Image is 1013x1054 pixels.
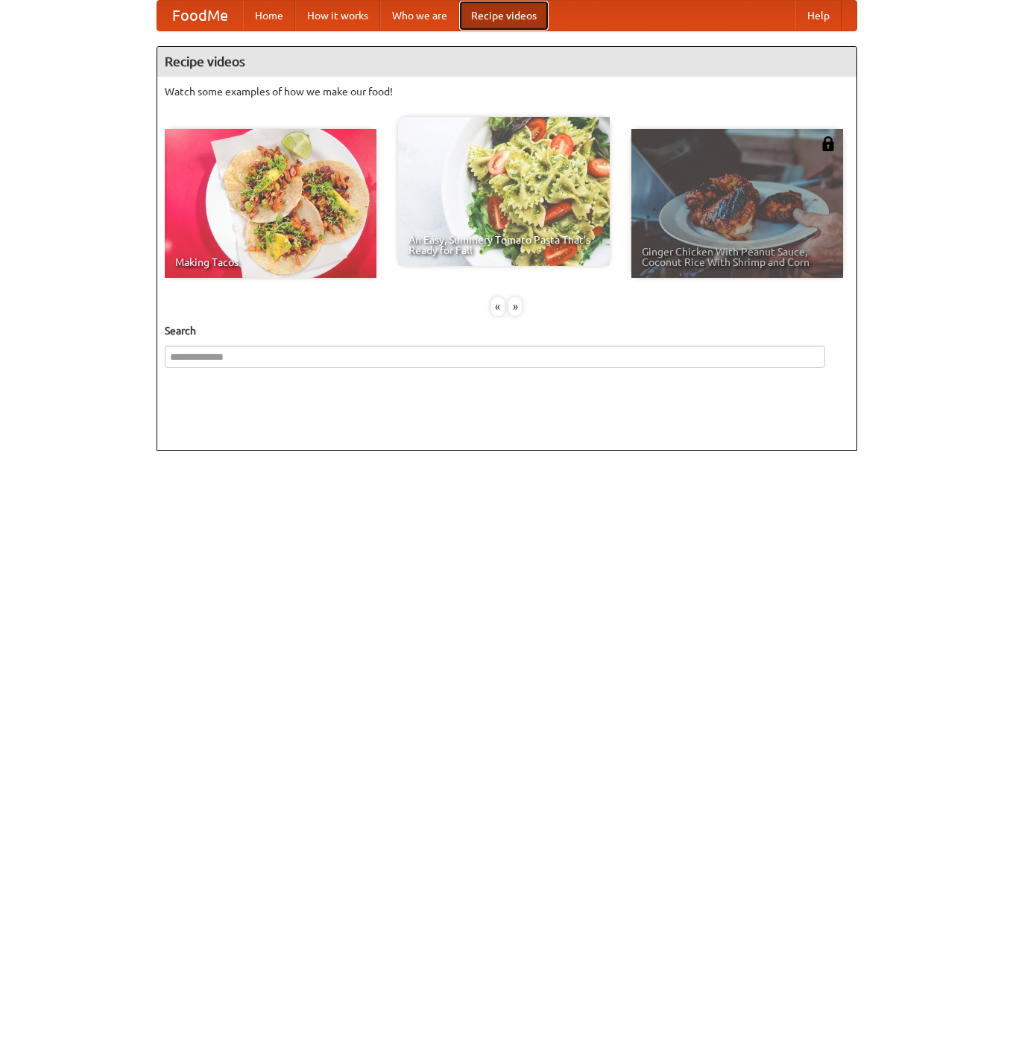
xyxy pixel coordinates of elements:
a: Help [795,1,842,31]
a: How it works [295,1,380,31]
span: An Easy, Summery Tomato Pasta That's Ready for Fall [408,235,599,255]
span: Making Tacos [175,257,366,267]
p: Watch some examples of how we make our food! [165,84,849,99]
a: Who we are [380,1,459,31]
div: « [491,297,505,316]
a: Making Tacos [165,129,376,278]
h4: Recipe videos [157,47,856,77]
img: 483408.png [821,136,836,151]
a: Home [243,1,295,31]
a: FoodMe [157,1,243,31]
div: » [508,297,522,316]
a: An Easy, Summery Tomato Pasta That's Ready for Fall [398,117,610,266]
a: Recipe videos [459,1,549,31]
h5: Search [165,323,849,338]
